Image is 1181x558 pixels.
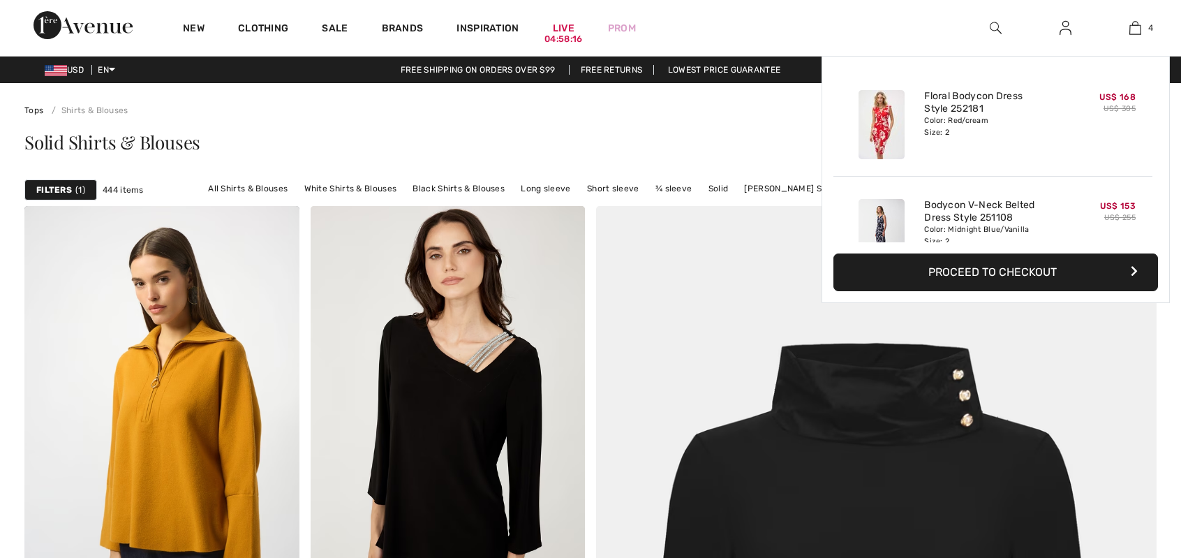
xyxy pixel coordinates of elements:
[103,184,144,196] span: 444 items
[1100,201,1136,211] span: US$ 153
[389,65,567,75] a: Free shipping on orders over $99
[36,184,72,196] strong: Filters
[46,105,128,115] a: Shirts & Blouses
[701,179,736,198] a: Solid
[924,199,1062,224] a: Bodycon V-Neck Belted Dress Style 251108
[98,65,115,75] span: EN
[297,179,404,198] a: White Shirts & Blouses
[34,11,133,39] img: 1ère Avenue
[1129,20,1141,36] img: My Bag
[382,22,424,37] a: Brands
[859,90,905,159] img: Floral Bodycon Dress Style 252181
[1104,213,1136,222] s: US$ 255
[990,20,1002,36] img: search the website
[1048,20,1083,37] a: Sign In
[544,33,582,46] div: 04:58:16
[75,184,85,196] span: 1
[580,179,646,198] a: Short sleeve
[833,254,1158,291] button: Proceed to Checkout
[569,65,655,75] a: Free Returns
[1104,104,1136,113] s: US$ 305
[648,179,699,198] a: ¾ sleeve
[183,22,205,37] a: New
[1148,22,1153,34] span: 4
[1099,92,1136,102] span: US$ 168
[24,130,200,154] span: Solid Shirts & Blouses
[737,179,890,198] a: [PERSON_NAME] Shirts & Blouses
[1092,453,1167,488] iframe: Opens a widget where you can find more information
[238,22,288,37] a: Clothing
[322,22,348,37] a: Sale
[1101,20,1169,36] a: 4
[924,224,1062,247] div: Color: Midnight Blue/Vanilla Size: 2
[924,115,1062,138] div: Color: Red/cream Size: 2
[553,21,574,36] a: Live04:58:16
[201,179,295,198] a: All Shirts & Blouses
[45,65,89,75] span: USD
[1060,20,1071,36] img: My Info
[514,179,577,198] a: Long sleeve
[406,179,512,198] a: Black Shirts & Blouses
[45,65,67,76] img: US Dollar
[657,65,792,75] a: Lowest Price Guarantee
[24,105,43,115] a: Tops
[924,90,1062,115] a: Floral Bodycon Dress Style 252181
[456,22,519,37] span: Inspiration
[608,21,636,36] a: Prom
[859,199,905,268] img: Bodycon V-Neck Belted Dress Style 251108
